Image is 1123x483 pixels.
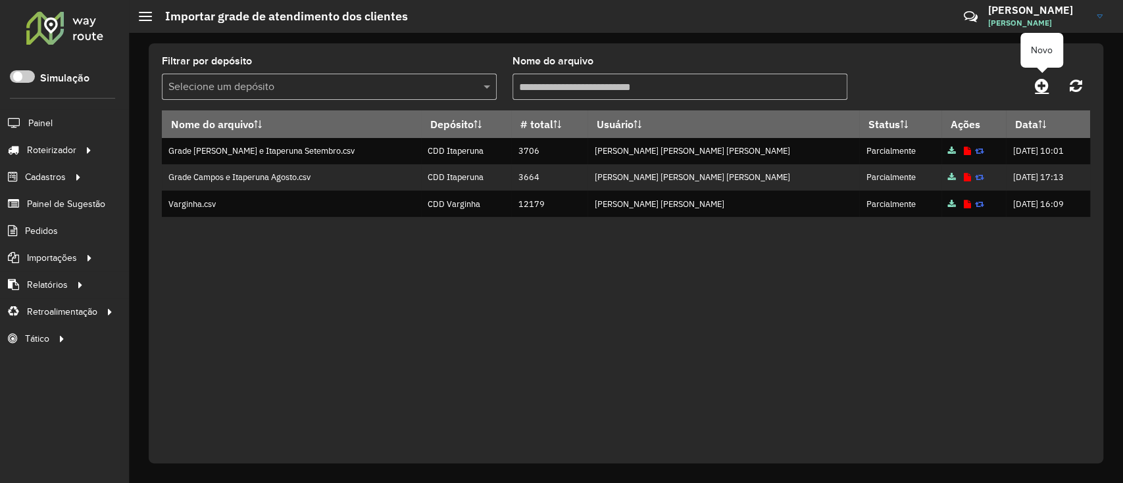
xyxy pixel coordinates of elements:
[162,191,421,217] td: Varginha.csv
[421,191,512,217] td: CDD Varginha
[964,145,971,156] a: Exibir log de erros
[27,143,76,157] span: Roteirizador
[152,9,408,24] h2: Importar grade de atendimento dos clientes
[28,116,53,130] span: Painel
[948,172,956,183] a: Arquivo completo
[511,164,587,191] td: 3664
[1006,110,1089,138] th: Data
[964,198,971,210] a: Exibir log de erros
[859,110,941,138] th: Status
[587,191,859,217] td: [PERSON_NAME] [PERSON_NAME]
[1006,138,1089,164] td: [DATE] 10:01
[40,70,89,86] label: Simulação
[27,251,77,265] span: Importações
[859,138,941,164] td: Parcialmente
[948,145,956,156] a: Arquivo completo
[859,164,941,191] td: Parcialmente
[162,164,421,191] td: Grade Campos e Itaperuna Agosto.csv
[975,145,984,156] a: Reimportar
[162,53,252,69] label: Filtrar por depósito
[511,138,587,164] td: 3706
[25,332,49,346] span: Tático
[988,17,1087,29] span: [PERSON_NAME]
[975,198,984,210] a: Reimportar
[859,191,941,217] td: Parcialmente
[587,110,859,138] th: Usuário
[27,278,68,292] span: Relatórios
[587,138,859,164] td: [PERSON_NAME] [PERSON_NAME] [PERSON_NAME]
[27,197,105,211] span: Painel de Sugestão
[162,138,421,164] td: Grade [PERSON_NAME] e Itaperuna Setembro.csv
[421,164,512,191] td: CDD Itaperuna
[27,305,97,319] span: Retroalimentação
[25,170,66,184] span: Cadastros
[1006,164,1089,191] td: [DATE] 17:13
[957,3,985,31] a: Contato Rápido
[975,172,984,183] a: Reimportar
[948,198,956,210] a: Arquivo completo
[964,172,971,183] a: Exibir log de erros
[511,110,587,138] th: # total
[512,53,593,69] label: Nome do arquivo
[1006,191,1089,217] td: [DATE] 16:09
[941,110,1007,138] th: Ações
[162,110,421,138] th: Nome do arquivo
[511,191,587,217] td: 12179
[988,4,1087,16] h3: [PERSON_NAME]
[1020,33,1063,68] div: Novo
[25,224,58,238] span: Pedidos
[421,138,512,164] td: CDD Itaperuna
[421,110,512,138] th: Depósito
[587,164,859,191] td: [PERSON_NAME] [PERSON_NAME] [PERSON_NAME]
